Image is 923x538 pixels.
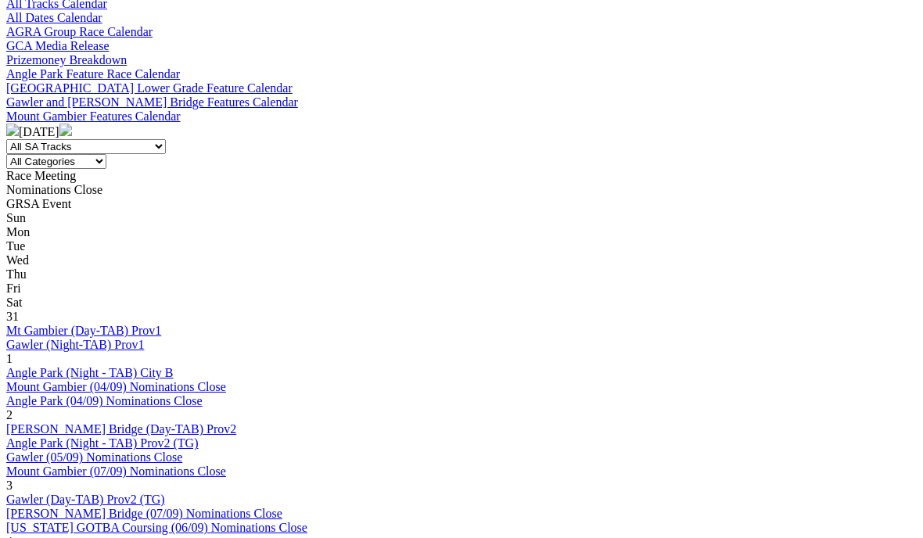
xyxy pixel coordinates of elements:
a: [PERSON_NAME] Bridge (Day-TAB) Prov2 [6,422,236,436]
a: Mount Gambier (07/09) Nominations Close [6,464,226,478]
a: Gawler (Night-TAB) Prov1 [6,338,144,351]
span: 2 [6,408,13,421]
a: Gawler (Day-TAB) Prov2 (TG) [6,493,165,506]
span: 3 [6,479,13,492]
a: Angle Park (Night - TAB) Prov2 (TG) [6,436,199,450]
span: 31 [6,310,19,323]
div: Race Meeting [6,169,917,183]
a: Angle Park (04/09) Nominations Close [6,394,203,407]
a: AGRA Group Race Calendar [6,25,153,38]
img: chevron-right-pager-white.svg [59,124,72,136]
a: All Dates Calendar [6,11,102,24]
a: Angle Park (Night - TAB) City B [6,366,174,379]
div: Sun [6,211,917,225]
div: Fri [6,282,917,296]
div: Thu [6,267,917,282]
a: Angle Park Feature Race Calendar [6,67,180,81]
a: [US_STATE] GOTBA Coursing (06/09) Nominations Close [6,521,307,534]
a: Gawler (05/09) Nominations Close [6,450,182,464]
div: GRSA Event [6,197,917,211]
span: 1 [6,352,13,365]
a: Prizemoney Breakdown [6,53,127,66]
a: Mount Gambier (04/09) Nominations Close [6,380,226,393]
div: [DATE] [6,124,917,139]
img: chevron-left-pager-white.svg [6,124,19,136]
div: Wed [6,253,917,267]
a: Gawler and [PERSON_NAME] Bridge Features Calendar [6,95,298,109]
div: Sat [6,296,917,310]
div: Nominations Close [6,183,917,197]
a: Mt Gambier (Day-TAB) Prov1 [6,324,161,337]
a: [PERSON_NAME] Bridge (07/09) Nominations Close [6,507,282,520]
a: Mount Gambier Features Calendar [6,109,181,123]
div: Mon [6,225,917,239]
a: [GEOGRAPHIC_DATA] Lower Grade Feature Calendar [6,81,293,95]
a: GCA Media Release [6,39,110,52]
div: Tue [6,239,917,253]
